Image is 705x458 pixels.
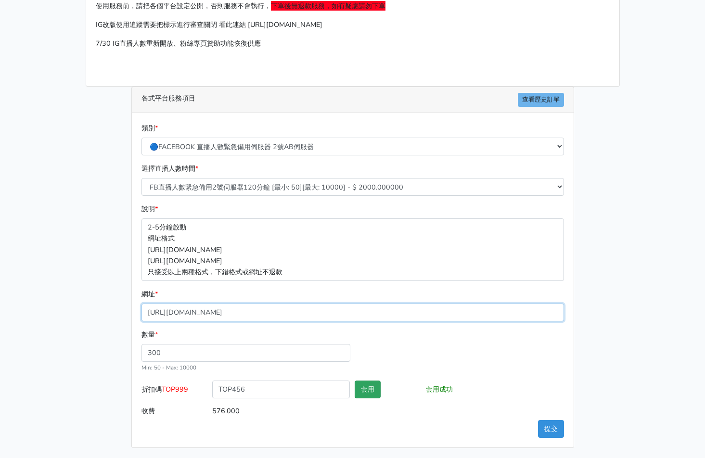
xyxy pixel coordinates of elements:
div: 各式平台服務項目 [132,87,574,113]
input: 這邊填入網址 [141,304,564,321]
label: 網址 [141,289,158,300]
span: 下單後無退款服務，如有疑慮請勿下單 [271,1,385,11]
p: 使用服務前，請把各個平台設定公開，否則服務不會執行， [96,0,610,12]
label: 選擇直播人數時間 [141,163,198,174]
label: 折扣碼 [139,381,210,402]
label: 數量 [141,329,158,340]
p: IG改版使用追蹤需要把標示進行審查關閉 看此連結 [URL][DOMAIN_NAME] [96,19,610,30]
span: TOP999 [162,384,188,394]
label: 收費 [139,402,210,420]
button: 提交 [538,420,564,438]
a: 查看歷史訂單 [518,93,564,107]
p: 7/30 IG直播人數重新開放、粉絲專頁贊助功能恢復供應 [96,38,610,49]
small: Min: 50 - Max: 10000 [141,364,196,371]
label: 類別 [141,123,158,134]
button: 套用 [355,381,381,398]
label: 說明 [141,204,158,215]
p: 2-5分鐘啟動 網址格式 [URL][DOMAIN_NAME] [URL][DOMAIN_NAME] 只接受以上兩種格式，下錯格式或網址不退款 [141,218,564,280]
